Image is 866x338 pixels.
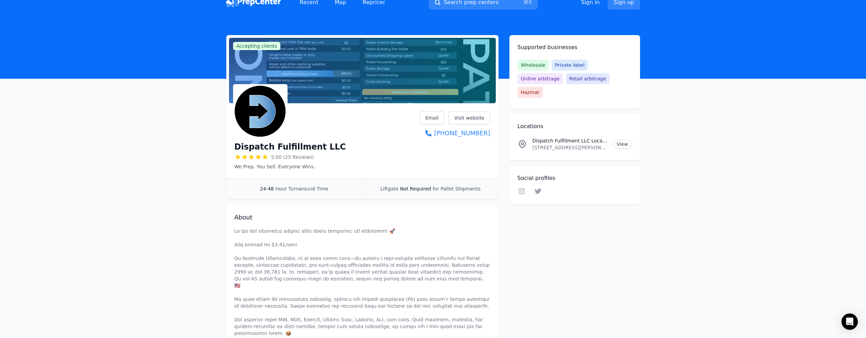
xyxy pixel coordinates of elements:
span: 5.00 (25 Reviews) [271,154,314,160]
a: [PHONE_NUMBER] [420,128,490,138]
span: Private label [552,60,588,71]
span: 24-48 [260,186,274,191]
h2: About [234,213,490,222]
h2: Supported businesses [518,43,632,51]
span: Hazmat [518,87,543,98]
h1: Dispatch Fulfillment LLC [234,141,346,152]
a: View [613,140,632,149]
span: Accepting clients [233,42,281,50]
div: Open Intercom Messenger [842,313,858,330]
span: Wholesale [518,60,549,71]
span: Not Required [400,186,431,191]
p: We Prep. You Sell. Everyone Wins. [234,163,346,170]
span: Liftgate [380,186,398,191]
span: Retail arbitrage [566,73,609,84]
p: [STREET_ADDRESS][PERSON_NAME] [533,144,608,151]
h2: Social profiles [518,174,632,182]
span: for Pallet Shipments [432,186,480,191]
p: Dispatch Fulfillment LLC Location [533,137,608,144]
span: Online arbitrage [518,73,563,84]
img: Dispatch Fulfillment LLC [234,86,286,137]
span: Hour Turnaround Time [275,186,328,191]
a: Visit website [448,111,490,124]
h2: Locations [518,122,632,130]
a: Email [420,111,444,124]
